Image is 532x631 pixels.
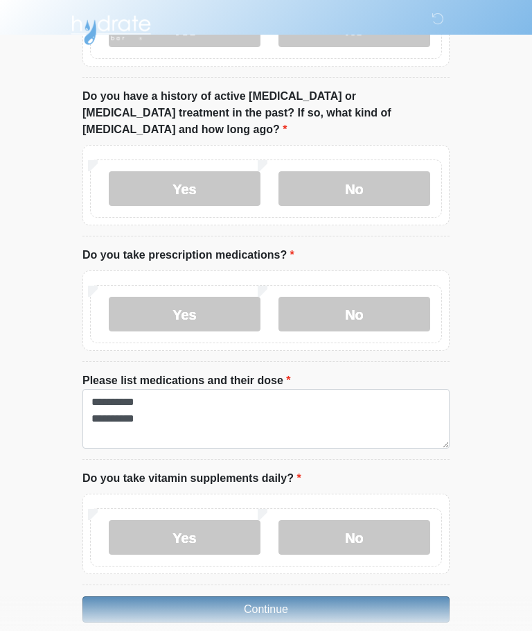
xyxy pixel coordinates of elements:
[69,10,153,46] img: Hydrate IV Bar - Arcadia Logo
[109,297,260,331] label: Yes
[82,247,294,263] label: Do you take prescription medications?
[82,88,450,138] label: Do you have a history of active [MEDICAL_DATA] or [MEDICAL_DATA] treatment in the past? If so, wh...
[82,596,450,623] button: Continue
[109,171,260,206] label: Yes
[278,171,430,206] label: No
[109,520,260,555] label: Yes
[278,520,430,555] label: No
[82,470,301,487] label: Do you take vitamin supplements daily?
[278,297,430,331] label: No
[82,372,291,389] label: Please list medications and their dose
